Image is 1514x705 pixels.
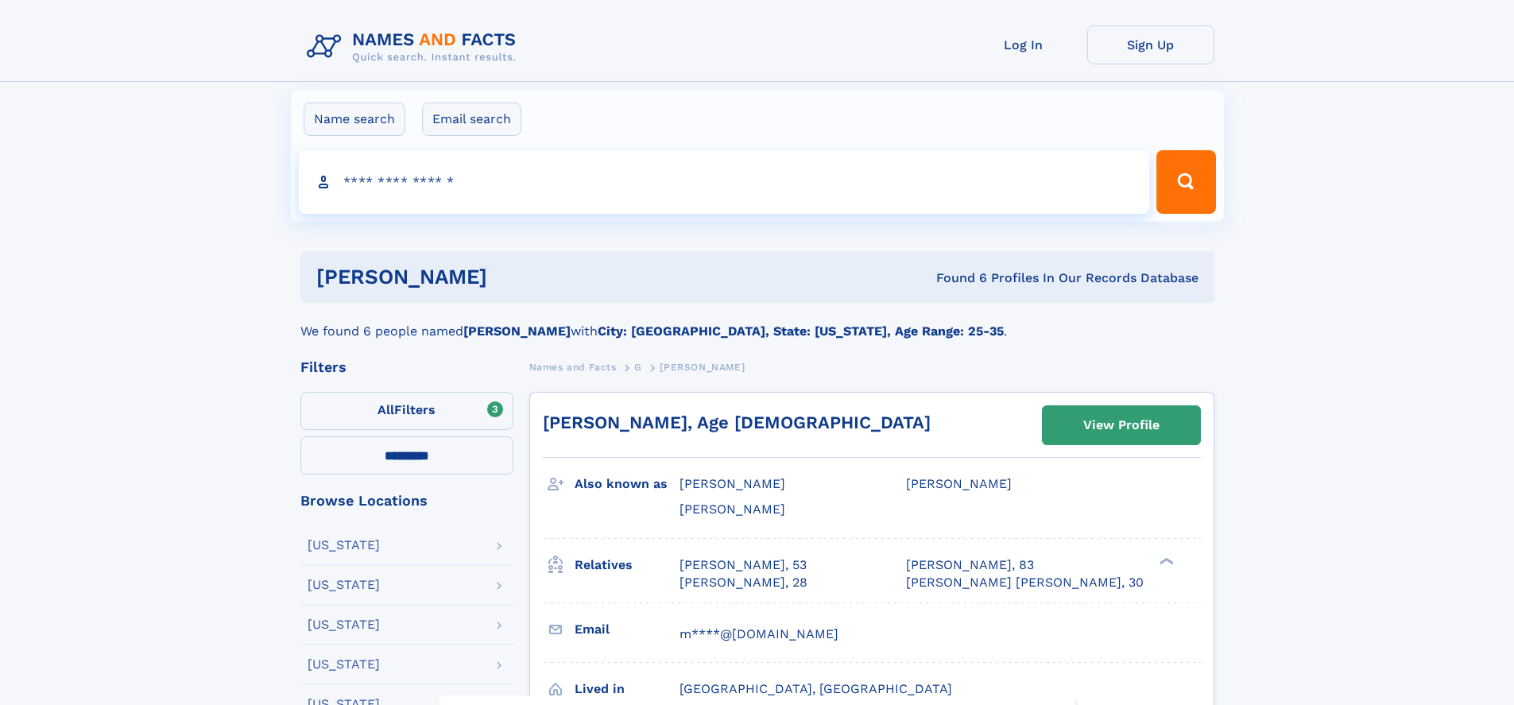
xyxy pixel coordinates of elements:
div: [US_STATE] [308,658,380,671]
h3: Relatives [575,552,680,579]
span: G [634,362,642,373]
label: Filters [300,392,513,430]
div: Browse Locations [300,494,513,508]
div: [US_STATE] [308,579,380,591]
div: We found 6 people named with . [300,303,1214,341]
a: [PERSON_NAME], Age [DEMOGRAPHIC_DATA] [543,413,931,432]
label: Name search [304,103,405,136]
button: Search Button [1156,150,1215,214]
b: [PERSON_NAME] [463,323,571,339]
div: [US_STATE] [308,618,380,631]
a: [PERSON_NAME], 53 [680,556,807,574]
span: [GEOGRAPHIC_DATA], [GEOGRAPHIC_DATA] [680,681,952,696]
a: [PERSON_NAME] [PERSON_NAME], 30 [906,574,1144,591]
div: ❯ [1156,556,1175,566]
a: View Profile [1043,406,1200,444]
span: [PERSON_NAME] [680,476,785,491]
a: Sign Up [1087,25,1214,64]
div: [US_STATE] [308,539,380,552]
a: Log In [960,25,1087,64]
div: View Profile [1083,407,1160,444]
div: Filters [300,360,513,374]
label: Email search [422,103,521,136]
h1: [PERSON_NAME] [316,267,712,287]
h3: Lived in [575,676,680,703]
a: [PERSON_NAME], 28 [680,574,807,591]
b: City: [GEOGRAPHIC_DATA], State: [US_STATE], Age Range: 25-35 [598,323,1004,339]
span: [PERSON_NAME] [906,476,1012,491]
input: search input [299,150,1150,214]
h3: Also known as [575,471,680,498]
span: All [378,402,394,417]
h3: Email [575,616,680,643]
a: [PERSON_NAME], 83 [906,556,1034,574]
a: Names and Facts [529,357,617,377]
a: G [634,357,642,377]
div: Found 6 Profiles In Our Records Database [711,269,1198,287]
span: [PERSON_NAME] [680,502,785,517]
img: Logo Names and Facts [300,25,529,68]
span: [PERSON_NAME] [660,362,745,373]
